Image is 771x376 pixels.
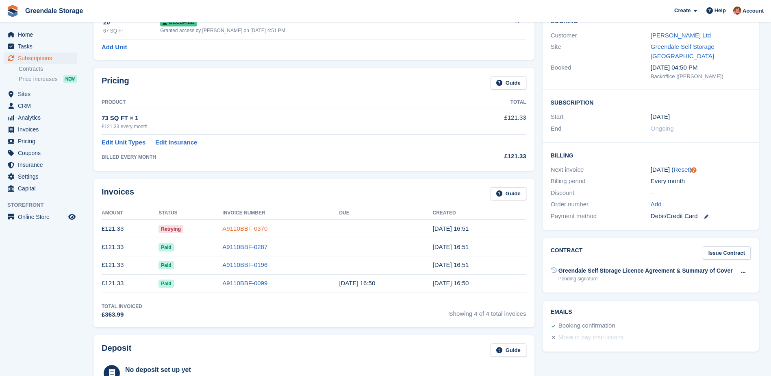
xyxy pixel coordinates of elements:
[4,112,77,123] a: menu
[551,98,751,106] h2: Subscription
[558,321,615,331] div: Booking confirmation
[102,303,142,310] div: Total Invoiced
[674,7,691,15] span: Create
[159,225,183,233] span: Retrying
[4,211,77,223] a: menu
[18,171,67,182] span: Settings
[733,7,741,15] img: Justin Swingler
[125,365,293,375] div: No deposit set up yet
[4,183,77,194] a: menu
[18,124,67,135] span: Invoices
[551,246,583,260] h2: Contract
[651,177,751,186] div: Every month
[18,183,67,194] span: Capital
[19,75,58,83] span: Price increases
[102,76,129,90] h2: Pricing
[651,63,751,72] div: [DATE] 04:50 PM
[433,207,526,220] th: Created
[551,188,651,198] div: Discount
[19,65,77,73] a: Contracts
[551,151,751,159] h2: Billing
[551,309,751,315] h2: Emails
[159,243,174,251] span: Paid
[102,153,447,161] div: BILLED EVERY MONTH
[651,200,662,209] a: Add
[551,42,651,61] div: Site
[160,27,482,34] div: Granted access by [PERSON_NAME] on [DATE] 4:51 PM
[159,280,174,288] span: Paid
[558,333,624,343] div: Move in day instructions
[447,152,526,161] div: £121.33
[339,207,432,220] th: Due
[102,220,159,238] td: £121.33
[433,280,469,286] time: 2025-05-13 15:50:47 UTC
[103,27,160,35] div: 67 SQ FT
[222,280,267,286] a: A9110BBF-0099
[449,303,526,319] span: Showing 4 of 4 total invoices
[651,43,715,59] a: Greendale Self Storage [GEOGRAPHIC_DATA]
[4,29,77,40] a: menu
[7,201,81,209] span: Storefront
[551,177,651,186] div: Billing period
[159,261,174,269] span: Paid
[102,343,131,357] h2: Deposit
[155,138,197,147] a: Edit Insurance
[651,112,670,122] time: 2025-05-13 00:00:00 UTC
[102,96,447,109] th: Product
[447,109,526,134] td: £121.33
[491,343,526,357] a: Guide
[67,212,77,222] a: Preview store
[102,207,159,220] th: Amount
[651,32,711,39] a: [PERSON_NAME] Ltd
[4,136,77,147] a: menu
[551,31,651,40] div: Customer
[4,147,77,159] a: menu
[4,41,77,52] a: menu
[4,88,77,100] a: menu
[4,124,77,135] a: menu
[102,187,134,201] h2: Invoices
[558,267,733,275] div: Greendale Self Storage Licence Agreement & Summary of Cover
[18,88,67,100] span: Sites
[102,43,127,52] a: Add Unit
[551,212,651,221] div: Payment method
[491,76,526,90] a: Guide
[102,138,146,147] a: Edit Unit Types
[551,200,651,209] div: Order number
[102,238,159,256] td: £121.33
[551,63,651,80] div: Booked
[743,7,764,15] span: Account
[433,243,469,250] time: 2025-07-13 15:51:08 UTC
[63,75,77,83] div: NEW
[102,274,159,293] td: £121.33
[551,124,651,133] div: End
[4,100,77,111] a: menu
[4,171,77,182] a: menu
[18,29,67,40] span: Home
[102,256,159,274] td: £121.33
[651,212,751,221] div: Debit/Credit Card
[102,123,447,130] div: £121.33 every month
[159,207,222,220] th: Status
[103,18,160,27] div: 20
[222,225,267,232] a: A9110BBF-0370
[102,114,447,123] div: 73 SQ FT × 1
[690,166,697,174] div: Tooltip anchor
[160,18,197,26] span: Occupied
[551,112,651,122] div: Start
[18,41,67,52] span: Tasks
[715,7,726,15] span: Help
[4,159,77,171] a: menu
[673,166,689,173] a: Reset
[4,52,77,64] a: menu
[18,136,67,147] span: Pricing
[18,112,67,123] span: Analytics
[433,261,469,268] time: 2025-06-13 15:51:14 UTC
[222,261,267,268] a: A9110BBF-0196
[491,187,526,201] a: Guide
[102,310,142,319] div: £363.99
[18,100,67,111] span: CRM
[651,188,751,198] div: -
[222,243,267,250] a: A9110BBF-0287
[18,147,67,159] span: Coupons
